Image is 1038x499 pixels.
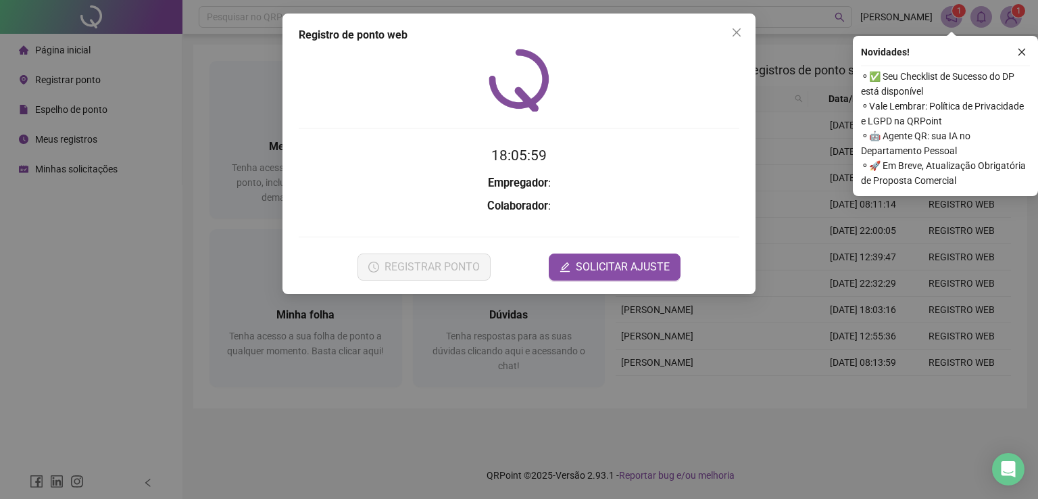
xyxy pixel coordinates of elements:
[726,22,747,43] button: Close
[549,254,681,281] button: editSOLICITAR AJUSTE
[560,262,570,272] span: edit
[576,259,670,275] span: SOLICITAR AJUSTE
[487,199,548,212] strong: Colaborador
[861,99,1030,128] span: ⚬ Vale Lembrar: Política de Privacidade e LGPD na QRPoint
[299,27,739,43] div: Registro de ponto web
[1017,47,1027,57] span: close
[861,45,910,60] span: Novidades !
[491,147,547,164] time: 18:05:59
[299,197,739,215] h3: :
[299,174,739,192] h3: :
[731,27,742,38] span: close
[992,453,1024,485] div: Open Intercom Messenger
[488,176,548,189] strong: Empregador
[861,158,1030,188] span: ⚬ 🚀 Em Breve, Atualização Obrigatória de Proposta Comercial
[861,128,1030,158] span: ⚬ 🤖 Agente QR: sua IA no Departamento Pessoal
[861,69,1030,99] span: ⚬ ✅ Seu Checklist de Sucesso do DP está disponível
[357,254,491,281] button: REGISTRAR PONTO
[489,49,549,112] img: QRPoint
